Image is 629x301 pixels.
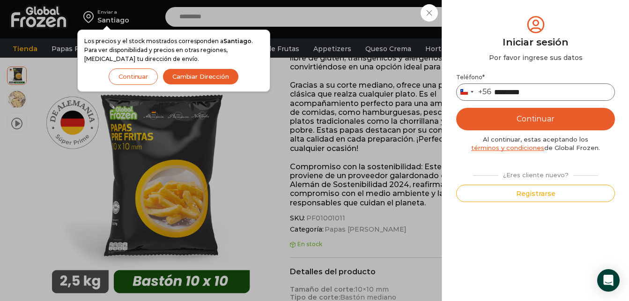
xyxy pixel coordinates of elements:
[525,14,547,35] img: tabler-icon-user-circle.svg
[456,74,615,81] label: Teléfono
[597,269,620,292] div: Open Intercom Messenger
[456,108,615,130] button: Continuar
[84,37,263,64] p: Los precios y el stock mostrados corresponden a . Para ver disponibilidad y precios en otras regi...
[456,53,615,62] div: Por favor ingrese sus datos
[456,135,615,152] div: Al continuar, estas aceptando los de Global Frozen.
[456,185,615,202] button: Registrarse
[109,68,158,85] button: Continuar
[478,87,491,97] div: +56
[456,35,615,49] div: Iniciar sesión
[468,167,603,180] div: ¿Eres cliente nuevo?
[457,84,491,100] button: Selected country
[223,38,252,45] strong: Santiago
[471,144,544,151] a: términos y condiciones
[163,68,239,85] button: Cambiar Dirección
